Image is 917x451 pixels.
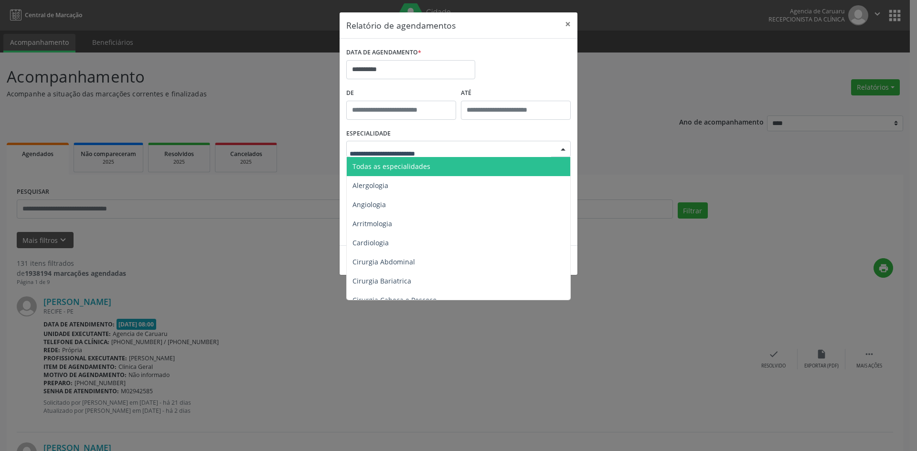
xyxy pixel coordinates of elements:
[352,181,388,190] span: Alergologia
[558,12,577,36] button: Close
[352,200,386,209] span: Angiologia
[461,86,571,101] label: ATÉ
[352,295,437,304] span: Cirurgia Cabeça e Pescoço
[346,86,456,101] label: De
[352,162,430,171] span: Todas as especialidades
[346,126,391,141] label: ESPECIALIDADE
[352,276,411,285] span: Cirurgia Bariatrica
[352,219,392,228] span: Arritmologia
[346,45,421,60] label: DATA DE AGENDAMENTO
[346,19,456,31] h5: Relatório de agendamentos
[352,257,415,266] span: Cirurgia Abdominal
[352,238,389,247] span: Cardiologia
